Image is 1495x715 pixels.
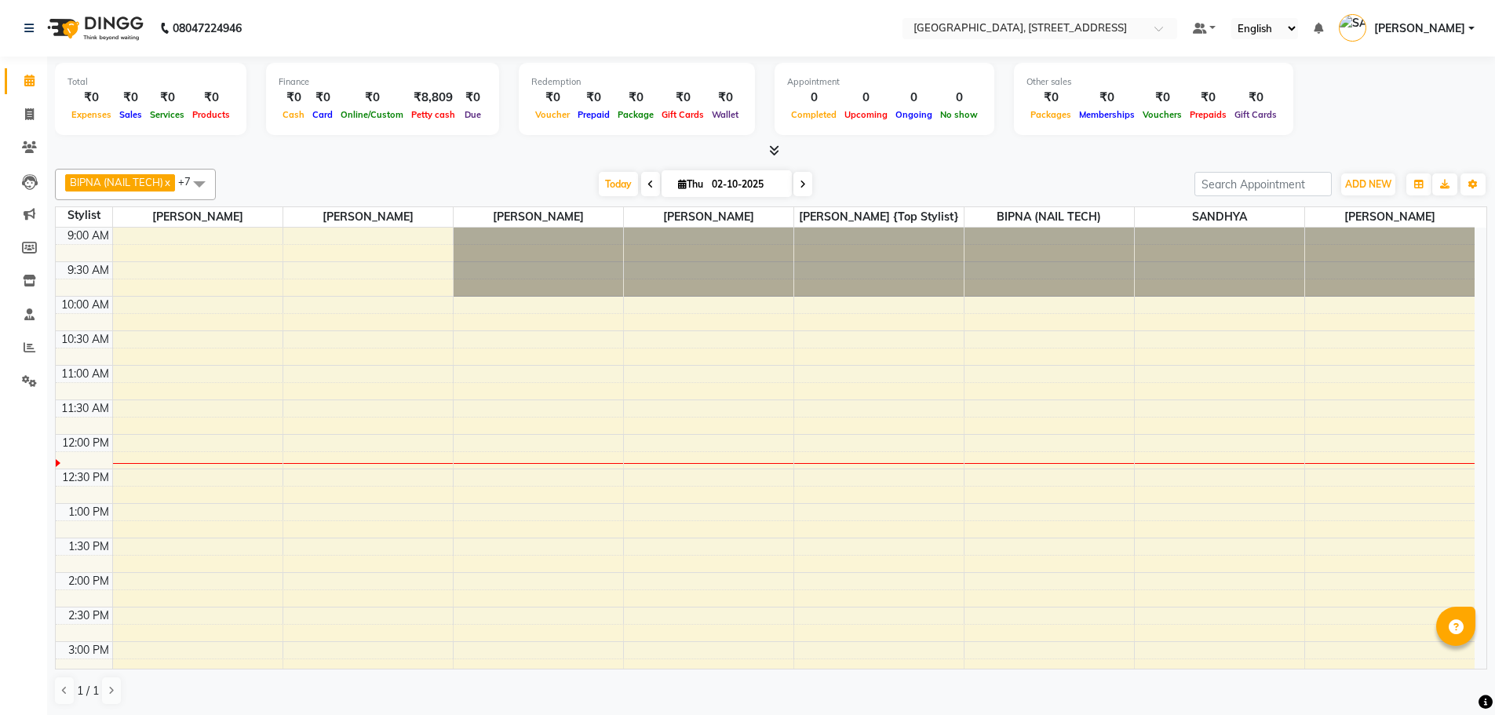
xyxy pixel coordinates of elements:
[658,109,708,120] span: Gift Cards
[1075,89,1139,107] div: ₹0
[1341,173,1395,195] button: ADD NEW
[59,469,112,486] div: 12:30 PM
[459,89,487,107] div: ₹0
[454,207,623,227] span: [PERSON_NAME]
[1135,207,1304,227] span: SANDHYA
[64,262,112,279] div: 9:30 AM
[77,683,99,699] span: 1 / 1
[787,109,840,120] span: Completed
[892,89,936,107] div: 0
[1026,75,1281,89] div: Other sales
[146,89,188,107] div: ₹0
[461,109,485,120] span: Due
[279,109,308,120] span: Cash
[599,172,638,196] span: Today
[59,435,112,451] div: 12:00 PM
[283,207,453,227] span: [PERSON_NAME]
[279,75,487,89] div: Finance
[1139,109,1186,120] span: Vouchers
[407,109,459,120] span: Petty cash
[674,178,707,190] span: Thu
[115,89,146,107] div: ₹0
[1231,109,1281,120] span: Gift Cards
[840,109,892,120] span: Upcoming
[794,207,964,227] span: [PERSON_NAME] {Top stylist}
[1186,89,1231,107] div: ₹0
[624,207,793,227] span: [PERSON_NAME]
[188,89,234,107] div: ₹0
[188,109,234,120] span: Products
[407,89,459,107] div: ₹8,809
[64,228,112,244] div: 9:00 AM
[40,6,148,50] img: logo
[56,207,112,224] div: Stylist
[65,504,112,520] div: 1:00 PM
[574,89,614,107] div: ₹0
[787,75,982,89] div: Appointment
[658,89,708,107] div: ₹0
[67,75,234,89] div: Total
[58,400,112,417] div: 11:30 AM
[531,89,574,107] div: ₹0
[178,175,202,188] span: +7
[308,109,337,120] span: Card
[173,6,242,50] b: 08047224946
[936,109,982,120] span: No show
[1026,109,1075,120] span: Packages
[708,89,742,107] div: ₹0
[65,607,112,624] div: 2:30 PM
[58,366,112,382] div: 11:00 AM
[936,89,982,107] div: 0
[65,573,112,589] div: 2:00 PM
[707,173,786,196] input: 2025-10-02
[115,109,146,120] span: Sales
[1194,172,1332,196] input: Search Appointment
[708,109,742,120] span: Wallet
[1186,109,1231,120] span: Prepaids
[574,109,614,120] span: Prepaid
[279,89,308,107] div: ₹0
[1231,89,1281,107] div: ₹0
[531,109,574,120] span: Voucher
[1345,178,1391,190] span: ADD NEW
[70,176,163,188] span: BIPNA (NAIL TECH)
[964,207,1134,227] span: BIPNA (NAIL TECH)
[308,89,337,107] div: ₹0
[840,89,892,107] div: 0
[1305,207,1475,227] span: [PERSON_NAME]
[337,109,407,120] span: Online/Custom
[1139,89,1186,107] div: ₹0
[1374,20,1465,37] span: [PERSON_NAME]
[67,89,115,107] div: ₹0
[531,75,742,89] div: Redemption
[58,297,112,313] div: 10:00 AM
[1075,109,1139,120] span: Memberships
[1339,14,1366,42] img: SANJU CHHETRI
[113,207,283,227] span: [PERSON_NAME]
[337,89,407,107] div: ₹0
[1026,89,1075,107] div: ₹0
[614,89,658,107] div: ₹0
[65,538,112,555] div: 1:30 PM
[892,109,936,120] span: Ongoing
[1429,652,1479,699] iframe: chat widget
[146,109,188,120] span: Services
[58,331,112,348] div: 10:30 AM
[65,642,112,658] div: 3:00 PM
[614,109,658,120] span: Package
[787,89,840,107] div: 0
[67,109,115,120] span: Expenses
[163,176,170,188] a: x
